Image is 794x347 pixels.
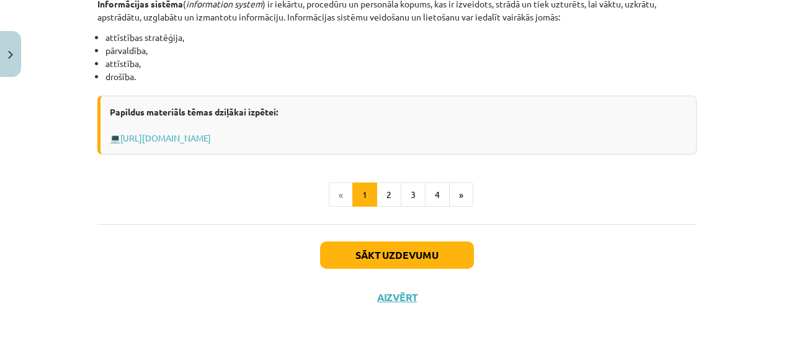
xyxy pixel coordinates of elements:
button: 1 [352,183,377,207]
button: » [449,183,473,207]
div: 💻 [97,96,697,155]
button: 2 [377,183,401,207]
img: icon-close-lesson-0947bae3869378f0d4975bcd49f059093ad1ed9edebbc8119c70593378902aed.svg [8,51,13,59]
button: 4 [425,183,450,207]
button: Sākt uzdevumu [320,241,474,269]
li: pārvaldība, [105,44,697,57]
li: drošība. [105,70,697,83]
button: 3 [401,183,426,207]
li: attīstības stratēģija, [105,31,697,44]
strong: Papildus materiāls tēmas dziļākai izpētei: [110,106,278,117]
nav: Page navigation example [97,183,697,207]
li: attīstība, [105,57,697,70]
a: [URL][DOMAIN_NAME] [120,132,211,143]
button: Aizvērt [373,291,421,304]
